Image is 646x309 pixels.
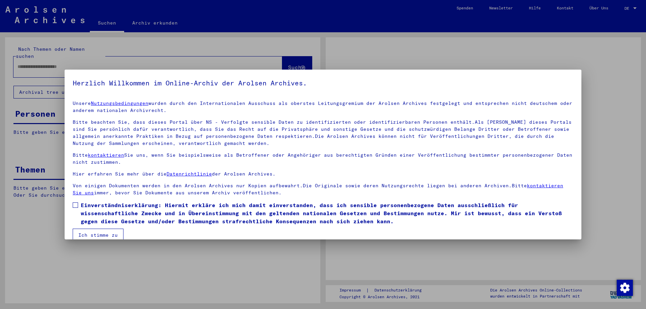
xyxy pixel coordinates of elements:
a: Datenrichtlinie [167,171,212,177]
a: kontaktieren Sie uns [73,183,563,196]
p: Bitte beachten Sie, dass dieses Portal über NS - Verfolgte sensible Daten zu identifizierten oder... [73,119,573,147]
h5: Herzlich Willkommen im Online-Archiv der Arolsen Archives. [73,78,573,88]
span: Einverständniserklärung: Hiermit erkläre ich mich damit einverstanden, dass ich sensible personen... [81,201,573,225]
a: Nutzungsbedingungen [91,100,148,106]
p: Hier erfahren Sie mehr über die der Arolsen Archives. [73,170,573,178]
p: Unsere wurden durch den Internationalen Ausschuss als oberstes Leitungsgremium der Arolsen Archiv... [73,100,573,114]
p: Von einigen Dokumenten werden in den Arolsen Archives nur Kopien aufbewahrt.Die Originale sowie d... [73,182,573,196]
a: kontaktieren [88,152,124,158]
button: Ich stimme zu [73,229,123,241]
div: Zustimmung ändern [616,279,633,296]
img: Zustimmung ändern [617,280,633,296]
p: Bitte Sie uns, wenn Sie beispielsweise als Betroffener oder Angehöriger aus berechtigten Gründen ... [73,152,573,166]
